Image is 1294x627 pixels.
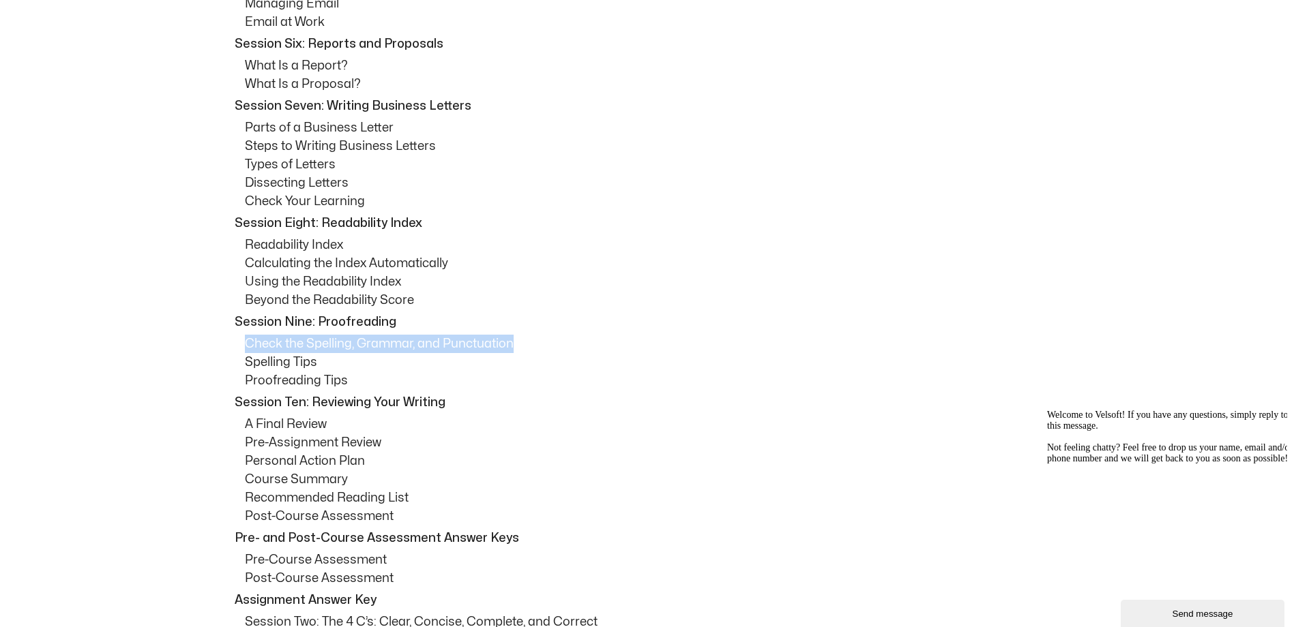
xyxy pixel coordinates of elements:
p: Email at Work [245,13,1070,31]
p: Proofreading Tips [245,371,1070,390]
p: Parts of a Business Letter [245,119,1070,137]
p: Types of Letters [245,155,1070,174]
p: Spelling Tips [245,353,1070,371]
p: Post-Course Assessment [245,507,1070,525]
span: Welcome to Velsoft! If you have any questions, simply reply to this message. Not feeling chatty? ... [5,5,251,59]
iframe: chat widget [1121,597,1287,627]
p: Check Your Learning [245,192,1070,211]
p: Readability Index [245,236,1070,254]
p: Personal Action Plan [245,452,1070,470]
p: A Final Review [245,415,1070,433]
p: Dissecting Letters [245,174,1070,192]
p: Steps to Writing Business Letters [245,137,1070,155]
p: Using the Readability Index [245,273,1070,291]
p: Post-Course Assessment [245,569,1070,587]
p: Session Seven: Writing Business Letters [235,97,1067,115]
iframe: chat widget [1042,404,1287,593]
p: What Is a Report? [245,57,1070,75]
div: Welcome to Velsoft! If you have any questions, simply reply to this message.Not feeling chatty? F... [5,5,251,60]
p: Course Summary [245,470,1070,489]
p: Check the Spelling, Grammar, and Punctuation [245,335,1070,353]
p: Assignment Answer Key [235,591,1067,609]
p: Pre-Course Assessment [245,551,1070,569]
p: Recommended Reading List [245,489,1070,507]
p: What Is a Proposal? [245,75,1070,93]
p: Session Nine: Proofreading [235,313,1067,331]
p: Session Six: Reports and Proposals [235,35,1067,53]
p: Calculating the Index Automatically [245,254,1070,273]
p: Pre-Assignment Review [245,433,1070,452]
p: Session Ten: Reviewing Your Writing [235,393,1067,412]
p: Session Eight: Readability Index [235,214,1067,232]
p: Beyond the Readability Score [245,291,1070,309]
p: Pre- and Post-Course Assessment Answer Keys [235,529,1067,547]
